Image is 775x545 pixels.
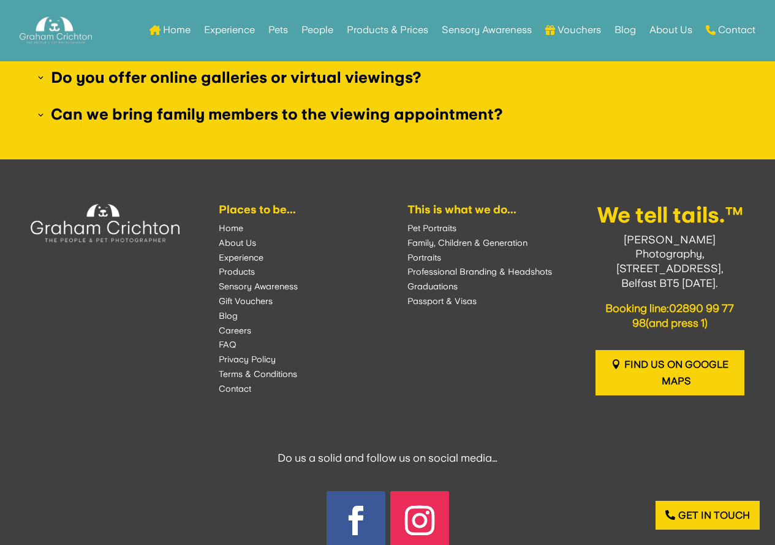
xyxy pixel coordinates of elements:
a: Blog [219,311,238,321]
a: Experience [219,253,263,262]
a: Find us on Google Maps [595,350,744,395]
a: Passport & Visas [407,296,477,306]
span: [STREET_ADDRESS], [616,262,724,275]
a: Contact [219,384,251,394]
a: Pets [268,6,288,54]
a: Contact [706,6,755,54]
img: Experience the Experience [31,204,180,242]
a: About Us [649,6,692,54]
a: Blog [614,6,636,54]
a: Gift Vouchers [219,296,273,306]
span: Booking line: (and press 1) [605,302,734,329]
a: Privacy Policy [219,354,276,364]
a: Products [219,267,255,276]
a: Pet Portraits [407,223,456,233]
span: Do us a solid and follow us on social media… [278,451,497,464]
a: Get in touch [656,501,760,530]
img: Graham Crichton Photography Logo - Graham Crichton - Belfast Family & Pet Photography Studio [20,13,92,47]
h5: Do you offer online galleries or virtual viewings? [51,70,724,85]
a: Graduations [407,281,458,291]
a: 02890 99 77 98 [632,302,735,329]
a: Terms & Conditions [219,369,297,379]
a: Experience [204,6,255,54]
a: Family, Children & Generation Portraits [407,238,527,262]
a: Sensory Awareness [442,6,532,54]
h5: Can we bring family members to the viewing appointment? [51,107,724,122]
h6: This is what we do... [407,204,556,221]
a: Careers [219,326,251,335]
a: FAQ [219,340,236,349]
a: Professional Branding & Headshots [407,267,552,276]
h3: We tell tails.™ [595,204,744,232]
a: Vouchers [545,6,601,54]
a: People [301,6,333,54]
h6: Places to be... [219,204,368,221]
a: About Us [219,238,256,248]
a: Products & Prices [347,6,428,54]
a: Home [219,223,243,233]
a: Home [149,6,191,54]
span: Belfast BT5 [DATE]. [621,276,718,289]
span: [PERSON_NAME] Photography, [624,233,716,261]
a: Sensory Awareness [219,281,298,291]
